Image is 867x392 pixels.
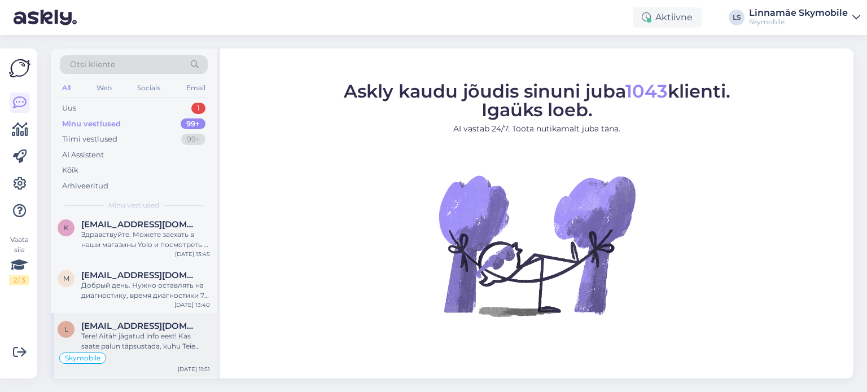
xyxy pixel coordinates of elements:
[181,134,205,145] div: 99+
[108,200,159,210] span: Minu vestlused
[81,331,210,351] div: Tere! Aitäh jägatud info eest! Kas saate palun täpsustada, kuhu Teie sooviksite pakki kättetoimet...
[60,81,73,95] div: All
[175,250,210,258] div: [DATE] 13:45
[435,144,638,347] img: No Chat active
[729,10,745,25] div: LS
[64,325,68,333] span: l
[63,274,69,283] span: m
[9,275,29,285] div: 2 / 3
[9,58,30,79] img: Askly Logo
[65,355,100,362] span: Skymobile
[184,81,208,95] div: Email
[344,80,730,121] span: Askly kaudu jõudis sinuni juba klienti. Igaüks loeb.
[625,80,668,102] span: 1043
[181,118,205,130] div: 99+
[749,17,848,27] div: Skymobile
[62,103,76,114] div: Uus
[94,81,114,95] div: Web
[81,270,199,280] span: mimmupauka@gmail.com
[62,149,104,161] div: AI Assistent
[81,280,210,301] div: Добрый день. Нужно оставлять на диагностику, время диагностики 7 рабочих дней.
[81,219,199,230] span: kadikatz@hotmail.com
[135,81,163,95] div: Socials
[62,118,121,130] div: Minu vestlused
[70,59,115,71] span: Otsi kliente
[749,8,860,27] a: Linnamäe SkymobileSkymobile
[633,7,702,28] div: Aktiivne
[191,103,205,114] div: 1
[62,180,108,192] div: Arhiveeritud
[62,165,78,176] div: Kõik
[81,321,199,331] span: liisijuhe@gmail.com
[174,301,210,309] div: [DATE] 13:40
[344,123,730,135] p: AI vastab 24/7. Tööta nutikamalt juba täna.
[64,223,69,232] span: k
[9,235,29,285] div: Vaata siia
[81,230,210,250] div: Здравствуйте. Можете заехать в наши магазины Yolo и посмотреть в [GEOGRAPHIC_DATA] или [GEOGRAPHI...
[178,365,210,373] div: [DATE] 11:51
[749,8,848,17] div: Linnamäe Skymobile
[62,134,117,145] div: Tiimi vestlused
